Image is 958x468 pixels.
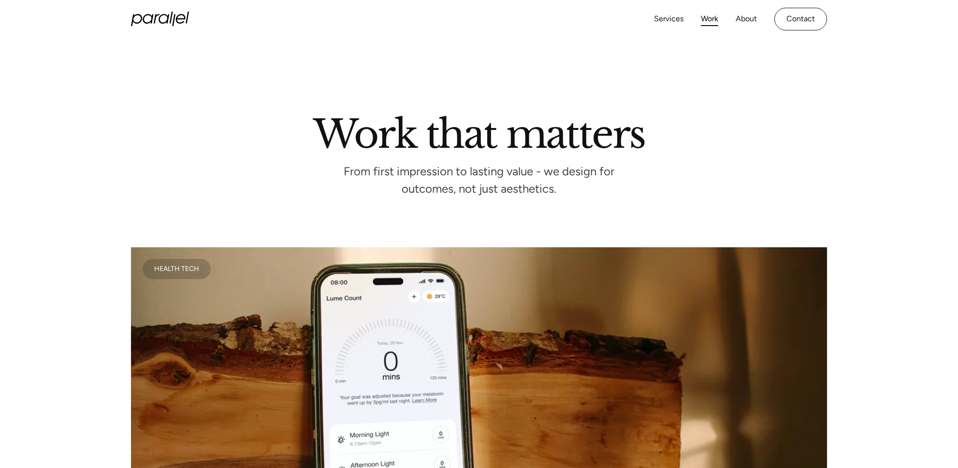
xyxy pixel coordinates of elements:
[154,267,199,271] div: Health Tech
[654,12,683,26] a: Services
[736,12,757,26] a: About
[131,12,189,26] a: home
[203,115,755,148] h2: Work that matters
[701,12,718,26] a: Work
[774,8,827,30] a: Contact
[334,168,624,193] p: From first impression to lasting value - we design for outcomes, not just aesthetics.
